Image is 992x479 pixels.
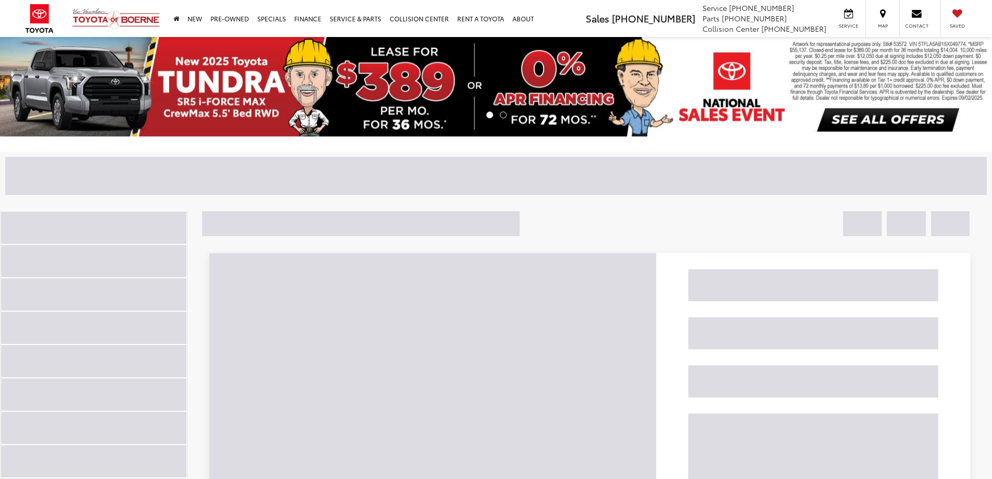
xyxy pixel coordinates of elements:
span: Parts [702,13,720,23]
span: Service [702,3,727,13]
span: [PHONE_NUMBER] [722,13,787,23]
span: Service [837,22,860,29]
img: Vic Vaughan Toyota of Boerne [72,8,160,29]
span: Saved [946,22,969,29]
span: Collision Center [702,23,759,34]
span: [PHONE_NUMBER] [761,23,826,34]
span: Contact [905,22,928,29]
span: Map [871,22,894,29]
span: [PHONE_NUMBER] [729,3,794,13]
span: [PHONE_NUMBER] [612,11,695,25]
span: Sales [586,11,609,25]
